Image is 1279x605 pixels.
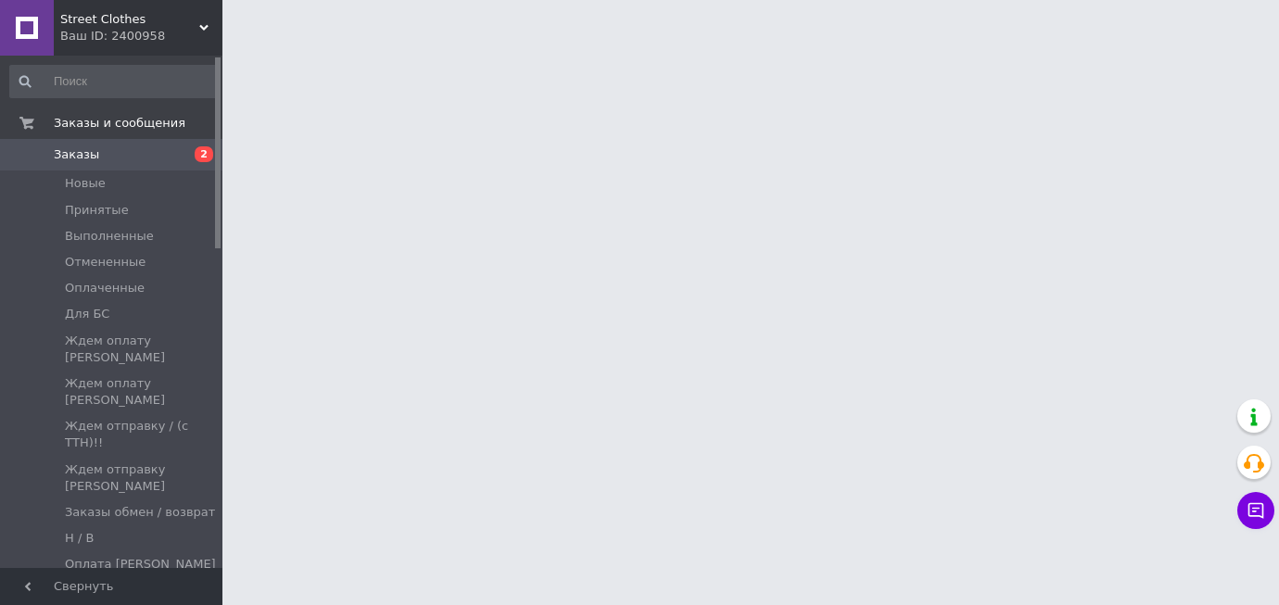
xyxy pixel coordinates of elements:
span: Заказы и сообщения [54,115,185,132]
span: Оплата [PERSON_NAME] [65,556,216,573]
span: Street Clothes [60,11,199,28]
span: Выполненные [65,228,154,245]
span: Ждем оплату [PERSON_NAME] [65,333,217,366]
span: Новые [65,175,106,192]
span: Ждем отправку / (с ТТН)!! [65,418,217,451]
span: 2 [195,146,213,162]
div: Ваш ID: 2400958 [60,28,222,44]
span: Ждем отправку [PERSON_NAME] [65,461,217,495]
span: Заказы обмен / возврат [65,504,215,521]
span: Ждем оплату [PERSON_NAME] [65,375,217,409]
span: Заказы [54,146,99,163]
span: Для БС [65,306,109,322]
span: Н / В [65,530,94,547]
input: Поиск [9,65,219,98]
button: Чат с покупателем [1237,492,1274,529]
span: Оплаченные [65,280,145,296]
span: Отмененные [65,254,146,271]
span: Принятые [65,202,129,219]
